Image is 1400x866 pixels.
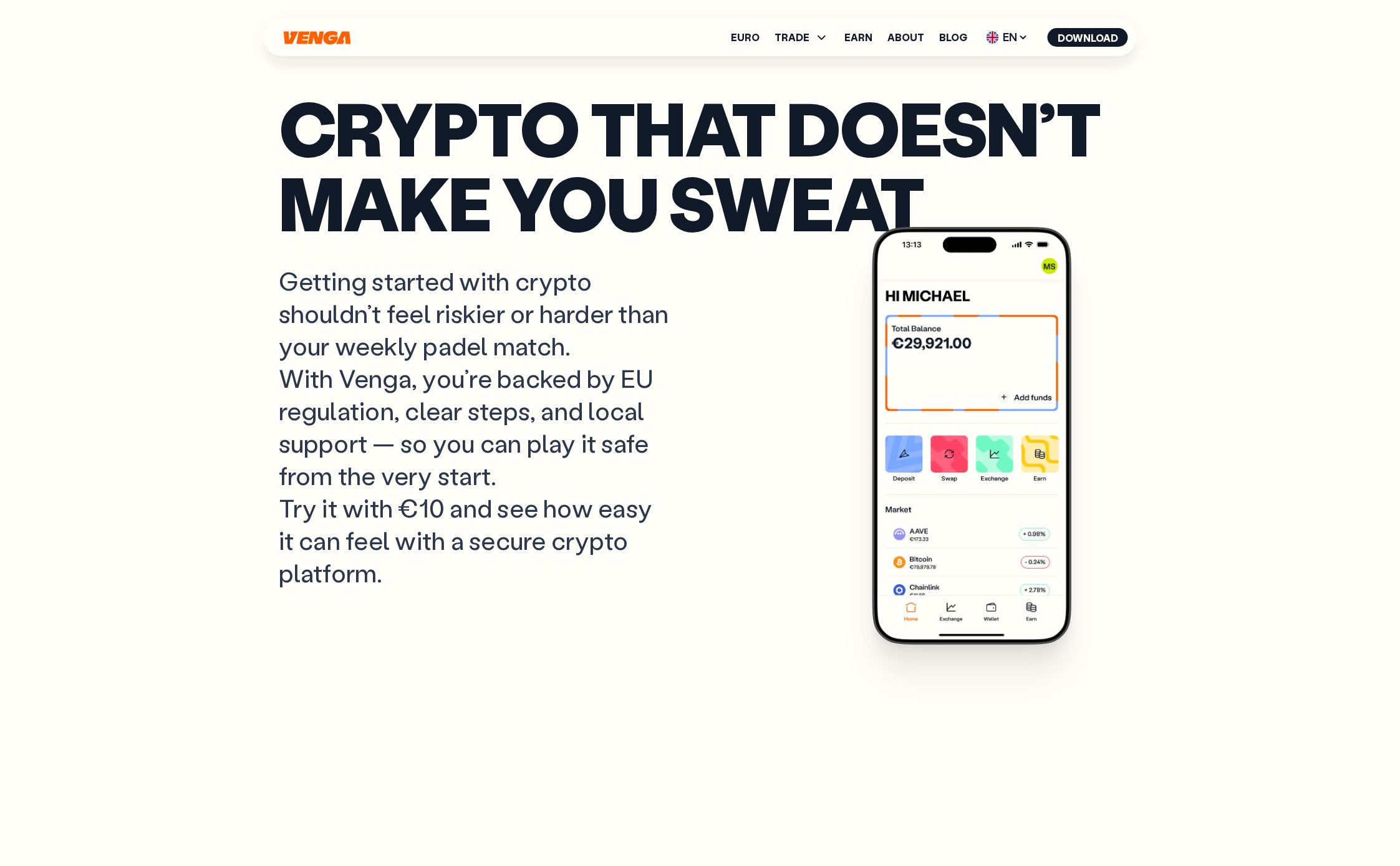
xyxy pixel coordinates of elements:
[279,90,1122,239] p: Crypto that doesn’t make you sweat
[1048,28,1128,47] button: Download
[775,30,829,45] span: TRADE
[279,264,673,589] p: Getting started with crypto shouldn’t feel riskier or harder than your weekly padel match. With V...
[872,227,1071,645] img: Venga app main
[731,32,760,42] a: Euro
[939,32,967,42] a: Blog
[982,27,1033,47] span: EN
[887,32,924,42] a: About
[987,31,999,44] img: flag-uk
[282,31,352,45] svg: Home
[775,32,809,42] span: TRADE
[844,32,872,42] a: Earn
